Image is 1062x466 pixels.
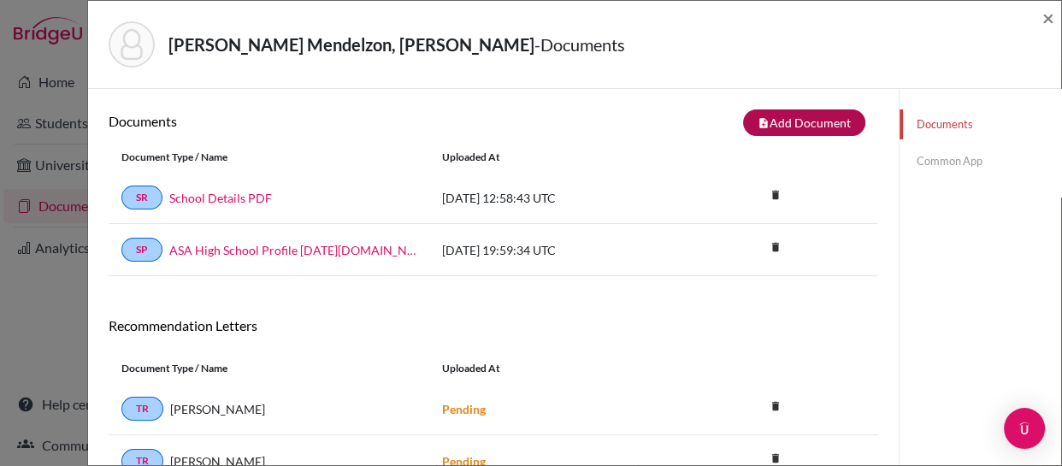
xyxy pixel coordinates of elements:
a: Common App [900,146,1061,176]
span: × [1042,5,1054,30]
a: ASA High School Profile [DATE][DOMAIN_NAME][DATE]_wide [169,241,416,259]
span: - Documents [534,34,625,55]
div: Document Type / Name [109,361,429,376]
i: note_add [758,117,770,129]
div: Uploaded at [429,150,686,165]
a: Documents [900,109,1061,139]
a: delete [763,237,788,260]
a: SR [121,186,162,209]
span: [PERSON_NAME] [170,400,265,418]
div: [DATE] 12:58:43 UTC [429,189,686,207]
i: delete [763,234,788,260]
h6: Documents [109,113,493,129]
div: Open Intercom Messenger [1004,408,1045,449]
a: School Details PDF [169,189,272,207]
a: delete [763,396,788,419]
button: note_addAdd Document [743,109,865,136]
a: SP [121,238,162,262]
div: Document Type / Name [109,150,429,165]
h6: Recommendation Letters [109,317,878,333]
div: [DATE] 19:59:34 UTC [429,241,686,259]
strong: Pending [442,402,486,416]
i: delete [763,182,788,208]
a: TR [121,397,163,421]
a: delete [763,185,788,208]
button: Close [1042,8,1054,28]
strong: [PERSON_NAME] Mendelzon, [PERSON_NAME] [168,34,534,55]
i: delete [763,393,788,419]
div: Uploaded at [429,361,686,376]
